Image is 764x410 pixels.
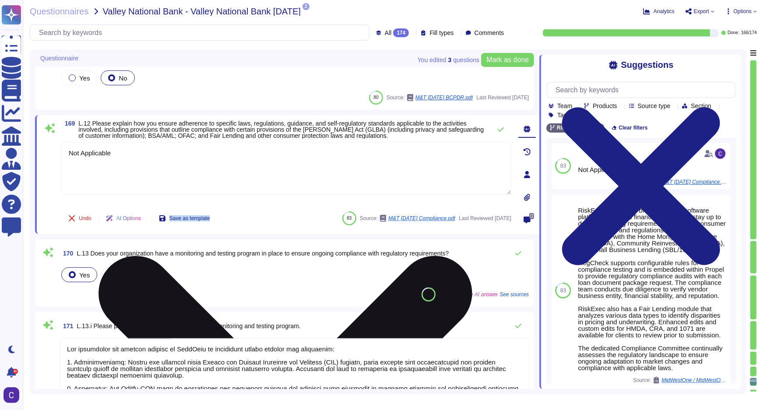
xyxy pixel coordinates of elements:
[61,142,511,195] textarea: Not Applicable
[560,288,566,293] span: 83
[418,57,479,63] span: You edited question s
[633,377,727,384] span: Source:
[103,7,301,16] span: Valley National Bank - Valley National Bank [DATE]
[385,30,392,36] span: All
[500,292,529,297] span: See sources
[551,82,736,98] input: Search by keywords
[529,213,534,219] span: 0
[578,207,727,371] div: RiskExec employs a browser-based software platform that helps financial institutions stay up to d...
[476,95,529,100] span: Last Reviewed [DATE]
[40,55,78,61] span: Questionnaire
[60,323,73,329] span: 171
[734,9,752,14] span: Options
[448,57,451,63] b: 3
[60,250,73,256] span: 170
[481,53,534,67] button: Mark as done
[430,30,454,36] span: Fill types
[61,120,75,126] span: 169
[715,148,725,159] img: user
[303,3,310,10] span: 2
[643,8,675,15] button: Analytics
[415,95,473,100] span: M&T [DATE] BCPDR.pdf
[374,95,379,100] span: 80
[694,9,709,14] span: Export
[728,31,739,35] span: Done:
[35,25,369,40] input: Search by keywords
[486,56,529,63] span: Mark as done
[560,163,566,168] span: 83
[79,74,90,82] span: Yes
[2,385,25,405] button: user
[475,30,504,36] span: Comments
[4,387,19,403] img: user
[347,216,352,221] span: 83
[741,31,757,35] span: 166 / 174
[393,28,409,37] div: 174
[387,94,473,101] span: Source:
[662,378,727,383] span: MidWestOne / MidWestOne [DATE]
[78,120,484,139] span: L.12 Please explain how you ensure adherence to specific laws, regulations, guidance, and self-re...
[654,9,675,14] span: Analytics
[119,74,127,82] span: No
[426,292,431,297] span: 80
[13,369,18,374] div: 9+
[30,7,89,16] span: Questionnaires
